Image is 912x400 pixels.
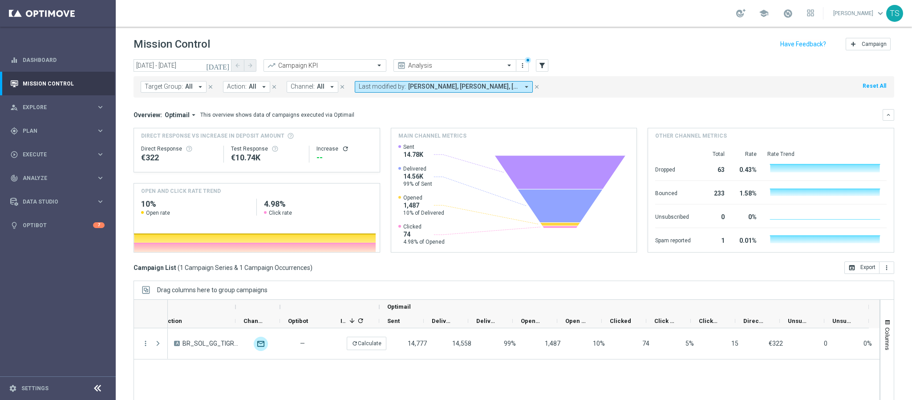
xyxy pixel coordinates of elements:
[356,316,364,326] span: Calculate column
[403,143,423,151] span: Sent
[310,264,312,272] span: )
[207,82,215,92] button: close
[735,233,757,247] div: 0.01%
[832,7,886,20] a: [PERSON_NAME]keyboard_arrow_down
[735,151,757,158] div: Rate
[157,286,268,294] div: Row Groups
[452,340,471,347] span: 14,558
[157,286,268,294] span: Drag columns here to group campaigns
[227,83,247,90] span: Action:
[844,261,880,274] button: open_in_browser Export
[145,83,183,90] span: Target Group:
[504,340,516,347] span: Delivery Rate = Delivered / Sent
[731,340,738,347] span: 15
[654,318,676,324] span: Click Rate
[844,264,894,271] multiple-options-button: Export to CSV
[165,111,190,119] span: Optimail
[180,264,310,272] span: 1 Campaign Series & 1 Campaign Occurrences
[685,340,694,347] span: Click Rate = Clicked / Opened
[10,127,105,135] button: gps_fixed Plan keyboard_arrow_right
[340,318,346,324] span: Increase
[339,84,345,90] i: close
[141,152,216,163] div: €322
[23,105,96,110] span: Explore
[10,57,105,64] div: equalizer Dashboard
[174,341,180,346] span: A
[885,112,892,118] i: keyboard_arrow_down
[701,162,725,176] div: 63
[141,187,221,195] h4: OPEN AND CLICK RATE TREND
[10,175,105,182] button: track_changes Analyze keyboard_arrow_right
[142,339,150,347] i: more_vert
[10,151,96,159] div: Execute
[141,81,207,93] button: Target Group: All arrow_drop_down
[347,337,386,350] button: refreshCalculate
[701,151,725,158] div: Total
[655,233,691,247] div: Spam reported
[10,104,105,111] div: person_search Explore keyboard_arrow_right
[10,127,96,135] div: Plan
[743,318,765,324] span: Direct Response - Total KPI
[701,209,725,223] div: 0
[96,150,105,159] i: keyboard_arrow_right
[10,103,96,111] div: Explore
[141,199,249,209] h2: 10%
[21,386,49,391] a: Settings
[23,199,96,204] span: Data Studio
[655,132,727,140] h4: Other channel metrics
[269,209,292,216] span: Click rate
[10,213,105,237] div: Optibot
[10,151,105,158] button: play_circle_outline Execute keyboard_arrow_right
[96,197,105,206] i: keyboard_arrow_right
[403,165,432,172] span: Delivered
[408,83,519,90] span: [PERSON_NAME], [PERSON_NAME], [PERSON_NAME] [PERSON_NAME]
[886,5,903,22] div: TS
[655,162,691,176] div: Dropped
[735,162,757,176] div: 0.43%
[196,83,204,91] i: arrow_drop_down
[205,59,231,73] button: [DATE]
[387,318,400,324] span: Sent
[432,318,453,324] span: Delivered
[846,38,891,50] button: add Campaign
[134,328,168,359] div: Press SPACE to select this row.
[534,84,540,90] i: close
[342,145,349,152] button: refresh
[642,340,649,347] span: 74
[518,60,527,71] button: more_vert
[207,84,214,90] i: close
[190,111,198,119] i: arrow_drop_down
[23,213,93,237] a: Optibot
[10,103,18,111] i: person_search
[328,83,336,91] i: arrow_drop_down
[523,83,531,91] i: arrow_drop_down
[10,198,96,206] div: Data Studio
[788,318,809,324] span: Unsubscribed
[519,62,526,69] i: more_vert
[243,318,265,324] span: Channel
[134,59,231,72] input: Select date range
[10,198,105,205] button: Data Studio keyboard_arrow_right
[10,56,18,64] i: equalizer
[403,223,445,230] span: Clicked
[403,201,444,209] span: 1,487
[141,132,284,140] span: Direct Response VS Increase In Deposit Amount
[206,61,230,69] i: [DATE]
[521,318,542,324] span: Opened
[231,152,302,163] div: €10,740
[23,176,96,181] span: Analyze
[593,340,605,347] span: Open Rate = Opened / Delivered
[96,127,105,135] i: keyboard_arrow_right
[10,127,18,135] i: gps_fixed
[235,62,241,69] i: arrow_back
[182,339,239,347] span: BR_SOL_GG_TIGRESORTUDO_SEP__NVIP_EMA_TAC_GM
[288,318,308,324] span: Optibot
[393,59,516,72] ng-select: Analysis
[134,111,162,119] h3: Overview:
[200,111,354,119] div: This overview shows data of campaigns executed via Optimail
[403,230,445,238] span: 74
[701,233,725,247] div: 1
[780,41,826,47] input: Have Feedback?
[536,59,548,72] button: filter_alt
[397,61,406,70] i: preview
